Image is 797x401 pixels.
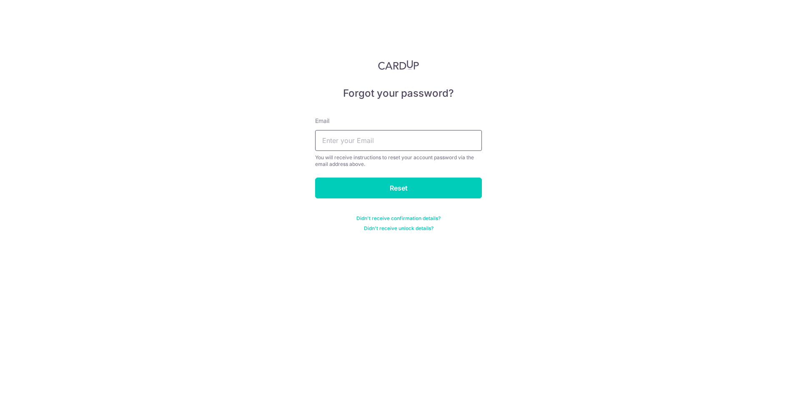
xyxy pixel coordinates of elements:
[315,130,482,151] input: Enter your Email
[315,178,482,198] input: Reset
[356,215,441,222] a: Didn't receive confirmation details?
[315,87,482,100] h5: Forgot your password?
[378,60,419,70] img: CardUp Logo
[364,225,434,232] a: Didn't receive unlock details?
[315,117,329,125] label: Email
[315,154,482,168] div: You will receive instructions to reset your account password via the email address above.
